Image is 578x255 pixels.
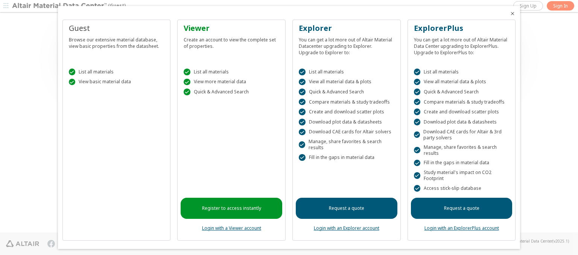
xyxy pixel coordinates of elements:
[69,34,164,49] div: Browse our extensive material database, view basic properties from the datasheet.
[299,69,306,75] div: 
[414,129,510,141] div: Download CAE cards for Altair & 3rd party solvers
[296,198,397,219] a: Request a quote
[414,99,421,105] div: 
[414,144,510,156] div: Manage, share favorites & search results
[184,79,190,86] div: 
[69,69,76,75] div: 
[299,129,394,136] div: Download CAE cards for Altair solvers
[414,89,510,95] div: Quick & Advanced Search
[414,108,510,115] div: Create and download scatter plots
[184,79,279,86] div: View more material data
[414,34,510,56] div: You can get a lot more out of Altair Material Data Center upgrading to ExplorerPlus. Upgrade to E...
[69,79,76,86] div: 
[510,11,516,17] button: Close
[299,89,306,95] div: 
[299,141,305,148] div: 
[299,89,394,95] div: Quick & Advanced Search
[299,69,394,75] div: List all materials
[299,79,306,86] div: 
[184,34,279,49] div: Create an account to view the complete set of properties.
[69,23,164,34] div: Guest
[299,119,306,125] div: 
[414,169,510,182] div: Study material's impact on CO2 Footprint
[69,69,164,75] div: List all materials
[184,23,279,34] div: Viewer
[414,172,420,179] div: 
[414,79,510,86] div: View all material data & plots
[299,108,306,115] div: 
[299,119,394,125] div: Download plot data & datasheets
[184,89,279,95] div: Quick & Advanced Search
[414,185,421,192] div: 
[414,147,420,154] div: 
[184,69,279,75] div: List all materials
[202,225,261,231] a: Login with a Viewer account
[181,198,282,219] a: Register to access instantly
[299,34,394,56] div: You can get a lot more out of Altair Material Datacenter upgrading to Explorer. Upgrade to Explor...
[414,119,510,125] div: Download plot data & datasheets
[299,139,394,151] div: Manage, share favorites & search results
[299,108,394,115] div: Create and download scatter plots
[299,79,394,86] div: View all material data & plots
[411,198,513,219] a: Request a quote
[414,119,421,125] div: 
[299,129,306,136] div: 
[414,69,421,75] div: 
[69,79,164,86] div: View basic material data
[414,89,421,95] div: 
[414,99,510,105] div: Compare materials & study tradeoffs
[299,99,306,105] div: 
[424,225,499,231] a: Login with an ExplorerPlus account
[184,69,190,75] div: 
[414,160,421,166] div: 
[414,79,421,86] div: 
[414,131,420,138] div: 
[414,160,510,166] div: Fill in the gaps in material data
[184,89,190,95] div: 
[299,154,394,161] div: Fill in the gaps in material data
[414,23,510,34] div: ExplorerPlus
[299,23,394,34] div: Explorer
[299,99,394,105] div: Compare materials & study tradeoffs
[414,69,510,75] div: List all materials
[414,185,510,192] div: Access stick-slip database
[314,225,379,231] a: Login with an Explorer account
[299,154,306,161] div: 
[414,108,421,115] div: 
